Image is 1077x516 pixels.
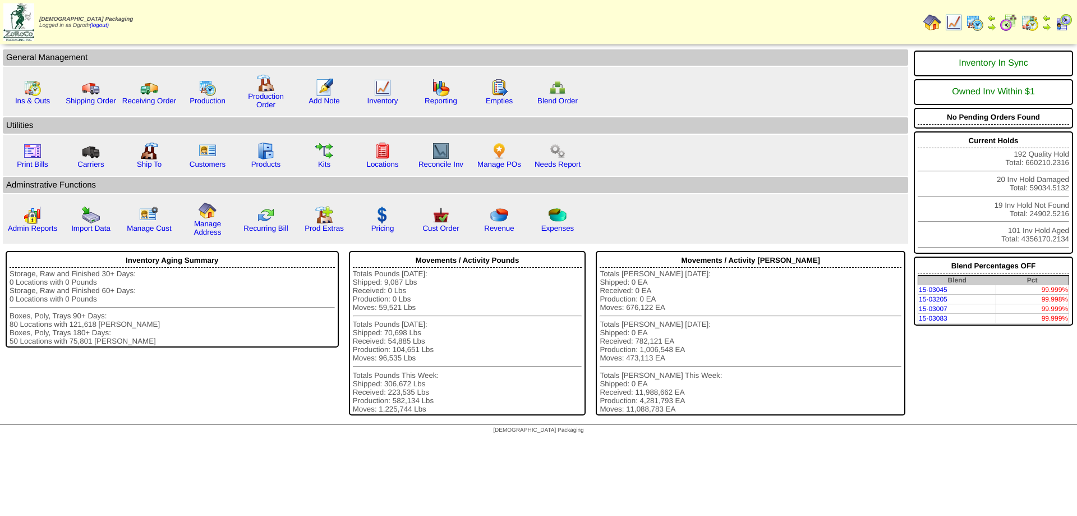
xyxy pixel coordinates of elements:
a: 15-03007 [919,305,947,313]
img: managecust.png [139,206,160,224]
td: Adminstrative Functions [3,177,908,193]
img: locations.gif [374,142,392,160]
div: 192 Quality Hold Total: 660210.2316 20 Inv Hold Damaged Total: 59034.5132 19 Inv Hold Not Found T... [914,131,1073,254]
div: Totals [PERSON_NAME] [DATE]: Shipped: 0 EA Received: 0 EA Production: 0 EA Moves: 676,122 EA Tota... [600,270,901,413]
a: Cust Order [422,224,459,232]
img: calendarblend.gif [1000,13,1018,31]
a: Manage Address [194,220,222,236]
a: Ship To [137,160,162,168]
a: Admin Reports [8,224,57,232]
span: Logged in as Dgroth [39,16,133,29]
a: Empties [486,97,513,105]
img: orders.gif [315,79,333,97]
a: Revenue [484,224,514,232]
img: truck2.gif [140,79,158,97]
div: Movements / Activity [PERSON_NAME] [600,253,901,268]
a: Prod Extras [305,224,344,232]
img: home.gif [923,13,941,31]
a: 15-03045 [919,286,947,294]
a: Customers [190,160,225,168]
div: Storage, Raw and Finished 30+ Days: 0 Locations with 0 Pounds Storage, Raw and Finished 60+ Days:... [10,270,335,345]
img: pie_chart2.png [549,206,567,224]
span: [DEMOGRAPHIC_DATA] Packaging [493,427,583,433]
span: [DEMOGRAPHIC_DATA] Packaging [39,16,133,22]
div: Blend Percentages OFF [918,259,1069,273]
a: Recurring Bill [243,224,288,232]
img: truck.gif [82,79,100,97]
a: Reporting [425,97,457,105]
a: Production Order [248,92,284,109]
a: Pricing [371,224,394,232]
div: Movements / Activity Pounds [353,253,582,268]
th: Pct [996,276,1069,285]
a: 15-03083 [919,314,947,322]
img: workorder.gif [490,79,508,97]
img: calendarprod.gif [966,13,984,31]
a: (logout) [90,22,109,29]
td: 99.999% [996,304,1069,314]
a: Inventory [367,97,398,105]
a: Manage Cust [127,224,171,232]
img: dollar.gif [374,206,392,224]
a: Needs Report [535,160,581,168]
td: General Management [3,49,908,66]
img: network.png [549,79,567,97]
img: po.png [490,142,508,160]
img: arrowleft.gif [1042,13,1051,22]
td: 99.998% [996,295,1069,304]
div: Owned Inv Within $1 [918,81,1069,103]
a: 15-03205 [919,295,947,303]
a: Locations [366,160,398,168]
a: Carriers [77,160,104,168]
th: Blend [918,276,996,285]
img: calendarinout.gif [1021,13,1039,31]
a: Production [190,97,225,105]
div: Current Holds [918,134,1069,148]
img: workflow.gif [315,142,333,160]
img: arrowright.gif [987,22,996,31]
img: arrowleft.gif [987,13,996,22]
a: Shipping Order [66,97,116,105]
div: Totals Pounds [DATE]: Shipped: 9,087 Lbs Received: 0 Lbs Production: 0 Lbs Moves: 59,521 Lbs Tota... [353,270,582,413]
a: Reconcile Inv [418,160,463,168]
img: factory2.gif [140,142,158,160]
img: workflow.png [549,142,567,160]
img: cabinet.gif [257,142,275,160]
div: Inventory Aging Summary [10,253,335,268]
a: Expenses [541,224,574,232]
img: calendarinout.gif [24,79,42,97]
img: customers.gif [199,142,217,160]
img: factory.gif [257,74,275,92]
img: truck3.gif [82,142,100,160]
a: Add Note [309,97,340,105]
a: Import Data [71,224,111,232]
a: Receiving Order [122,97,176,105]
div: Inventory In Sync [918,53,1069,74]
a: Manage POs [477,160,521,168]
img: arrowright.gif [1042,22,1051,31]
img: line_graph2.gif [432,142,450,160]
img: import.gif [82,206,100,224]
td: 99.999% [996,285,1069,295]
img: pie_chart.png [490,206,508,224]
img: reconcile.gif [257,206,275,224]
img: line_graph.gif [945,13,963,31]
img: calendarcustomer.gif [1055,13,1073,31]
div: No Pending Orders Found [918,110,1069,125]
a: Ins & Outs [15,97,50,105]
img: invoice2.gif [24,142,42,160]
a: Kits [318,160,330,168]
img: cust_order.png [432,206,450,224]
a: Blend Order [537,97,578,105]
td: Utilities [3,117,908,134]
a: Print Bills [17,160,48,168]
td: 99.999% [996,314,1069,323]
img: graph.gif [432,79,450,97]
img: prodextras.gif [315,206,333,224]
img: line_graph.gif [374,79,392,97]
img: home.gif [199,202,217,220]
img: calendarprod.gif [199,79,217,97]
a: Products [251,160,281,168]
img: zoroco-logo-small.webp [3,3,34,41]
img: graph2.png [24,206,42,224]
